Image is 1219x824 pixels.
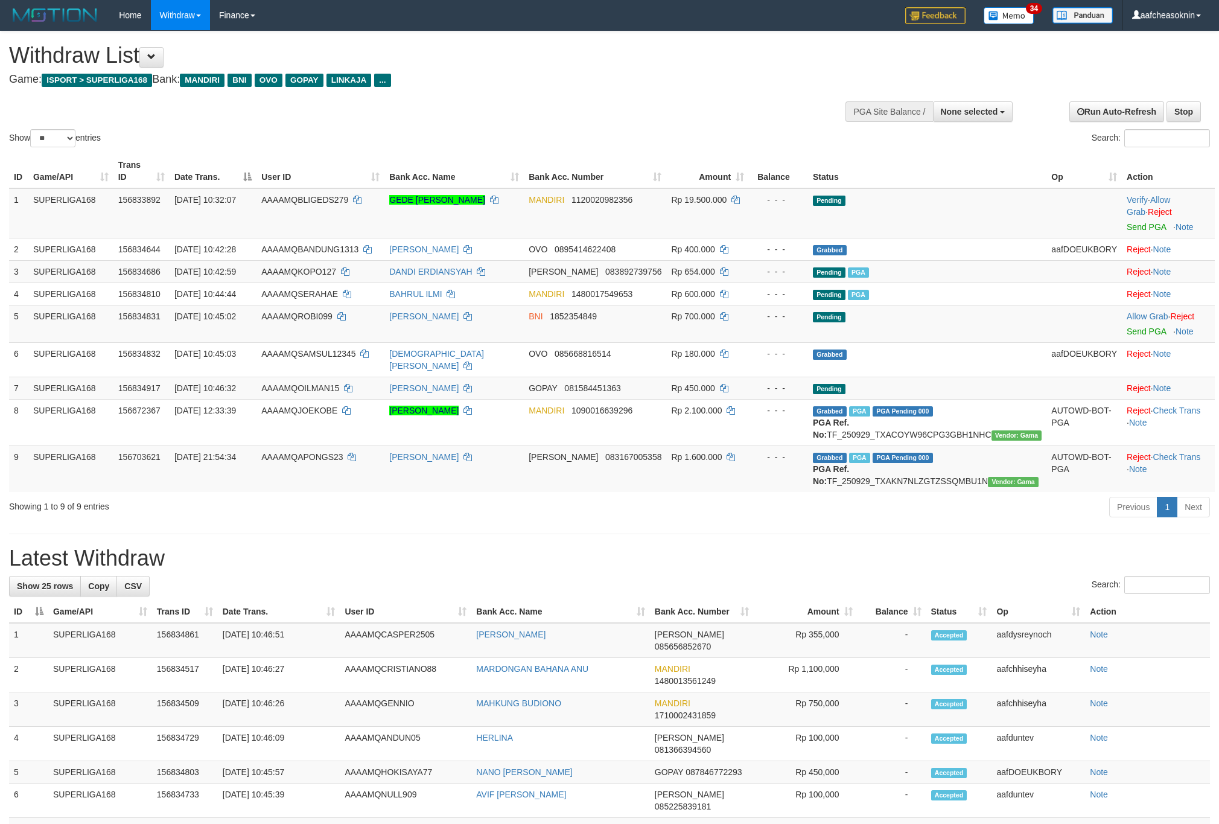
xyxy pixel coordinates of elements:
span: Rp 1.600.000 [671,452,722,462]
td: · [1122,260,1215,283]
a: Reject [1127,267,1151,276]
span: Rp 180.000 [671,349,715,359]
a: Reject [1127,452,1151,462]
td: [DATE] 10:46:51 [218,623,340,658]
td: AAAAMQNULL909 [340,784,471,818]
span: [PERSON_NAME] [655,790,724,799]
span: Copy 081366394560 to clipboard [655,745,711,755]
span: Copy 1090016639296 to clipboard [571,406,632,415]
span: MANDIRI [529,406,564,415]
td: - [858,784,926,818]
div: - - - [754,194,803,206]
div: - - - [754,243,803,255]
a: Check Trans [1153,452,1201,462]
th: Status [808,154,1046,188]
span: None selected [941,107,998,117]
td: SUPERLIGA168 [28,446,113,492]
a: Note [1090,698,1108,708]
td: aafchhiseyha [991,658,1085,692]
a: Allow Grab [1127,195,1170,217]
span: Copy 087846772293 to clipboard [686,767,742,777]
span: 156703621 [118,452,161,462]
td: 8 [9,399,28,446]
td: SUPERLIGA168 [28,238,113,260]
th: User ID: activate to sort column ascending [256,154,384,188]
td: SUPERLIGA168 [28,188,113,238]
span: Copy 1120020982356 to clipboard [571,195,632,205]
td: 1 [9,623,48,658]
a: Note [1153,349,1171,359]
td: 9 [9,446,28,492]
span: Accepted [931,790,967,800]
td: 4 [9,283,28,305]
a: Note [1153,383,1171,393]
td: · [1122,283,1215,305]
td: 6 [9,784,48,818]
a: Note [1153,244,1171,254]
td: · [1122,305,1215,342]
a: HERLINA [476,733,513,743]
td: 7 [9,377,28,399]
div: - - - [754,266,803,278]
span: Rp 400.000 [671,244,715,254]
input: Search: [1124,129,1210,147]
th: Amount: activate to sort column ascending [754,601,858,623]
img: Feedback.jpg [905,7,966,24]
td: SUPERLIGA168 [48,784,152,818]
th: ID [9,154,28,188]
td: AAAAMQGENNIO [340,692,471,727]
span: Grabbed [813,245,847,255]
span: Grabbed [813,453,847,463]
span: · [1127,311,1170,321]
td: [DATE] 10:46:27 [218,658,340,692]
a: CSV [116,576,150,596]
span: Marked by aafsengchandara [849,406,870,417]
span: Accepted [931,699,967,709]
span: Accepted [931,733,967,744]
a: [PERSON_NAME] [389,383,459,393]
td: 156834861 [152,623,218,658]
td: [DATE] 10:45:57 [218,761,340,784]
td: 6 [9,342,28,377]
select: Showentries [30,129,75,147]
span: MANDIRI [180,74,224,87]
div: - - - [754,288,803,300]
span: 156672367 [118,406,161,415]
td: - [858,623,926,658]
input: Search: [1124,576,1210,594]
td: 1 [9,188,28,238]
a: Reject [1148,207,1172,217]
th: Action [1085,601,1210,623]
a: Verify [1127,195,1148,205]
span: ... [374,74,390,87]
a: Note [1090,767,1108,777]
a: Reject [1170,311,1194,321]
td: aafDOEUKBORY [991,761,1085,784]
td: 5 [9,761,48,784]
span: · [1127,195,1170,217]
th: User ID: activate to sort column ascending [340,601,471,623]
td: SUPERLIGA168 [48,658,152,692]
th: Op: activate to sort column ascending [991,601,1085,623]
span: Marked by aafchhiseyha [848,290,869,300]
th: Bank Acc. Number: activate to sort column ascending [650,601,754,623]
span: [DATE] 10:45:02 [174,311,236,321]
td: aafchhiseyha [991,692,1085,727]
span: MANDIRI [529,195,564,205]
span: Vendor URL: https://trx31.1velocity.biz [991,430,1042,441]
a: Send PGA [1127,222,1166,232]
a: Note [1129,464,1147,474]
td: · · [1122,399,1215,446]
span: Copy 081584451363 to clipboard [564,383,620,393]
span: [PERSON_NAME] [529,267,598,276]
div: - - - [754,348,803,360]
span: OVO [529,244,547,254]
span: 156834686 [118,267,161,276]
td: - [858,761,926,784]
span: [PERSON_NAME] [529,452,598,462]
span: [DATE] 10:46:32 [174,383,236,393]
td: 156834517 [152,658,218,692]
span: Grabbed [813,350,847,360]
td: TF_250929_TXACOYW96CPG3GBH1NHC [808,399,1046,446]
td: 4 [9,727,48,761]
